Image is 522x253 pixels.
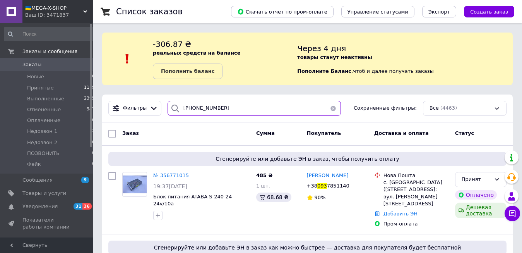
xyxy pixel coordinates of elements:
span: 9 [81,177,89,183]
button: Экспорт [422,6,456,17]
span: Доставка и оплата [374,130,429,136]
span: 36 [82,203,91,210]
span: Показатели работы компании [22,217,72,231]
span: Все [430,105,439,112]
span: Статус [455,130,474,136]
span: Уведомления [22,203,58,210]
b: реальных средств на балансе [153,50,241,56]
div: Дешевая доставка [455,203,507,218]
b: Пополните Баланс [297,68,351,74]
span: 19:37[DATE] [153,183,187,189]
div: Ваш ID: 3471837 [25,12,93,19]
span: -306.87 ₴ [153,40,191,49]
b: товары станут неактивны [297,54,372,60]
span: Выполненные [27,95,64,102]
span: Сгенерируйте или добавьте ЭН в заказ как можно быстрее — доставка для покупателя будет бесплатной [111,244,503,251]
span: Товары и услуги [22,190,66,197]
span: +38 [307,183,317,189]
button: Создать заказ [464,6,514,17]
div: , чтоб и далее получать заказы [297,39,513,79]
span: Сумма [256,130,275,136]
button: Скачать отчет по пром-оплате [231,6,334,17]
span: Скачать отчет по пром-оплате [237,8,327,15]
span: Отмененные [27,106,61,113]
span: 0 [92,161,95,168]
span: Заказ [122,130,139,136]
div: Оплачено [455,190,497,200]
span: Новые [27,73,44,80]
span: Заказы и сообщения [22,48,77,55]
span: 485 ₴ [256,172,273,178]
img: Фото товару [123,176,147,194]
span: Сообщения [22,177,53,184]
span: 093 [317,183,327,189]
span: [PERSON_NAME] [307,172,349,178]
span: 0 [92,150,95,157]
span: 1119 [84,84,95,91]
span: 2395 [84,95,95,102]
h1: Список заказов [116,7,183,16]
span: (4463) [440,105,457,111]
img: :exclamation: [122,53,133,65]
div: 68.68 ₴ [256,193,291,202]
span: Через 4 дня [297,44,346,53]
span: Управление статусами [347,9,408,15]
span: 2 [92,128,95,135]
a: Пополнить баланс [153,64,222,79]
button: Управление статусами [341,6,414,17]
a: [PERSON_NAME] [307,172,349,179]
span: 947 [87,106,95,113]
button: Чат с покупателем [505,206,520,221]
span: ПОЗВОНИТЬ [27,150,60,157]
a: Создать заказ [456,9,514,14]
span: Фейк [27,161,41,168]
span: Сгенерируйте или добавьте ЭН в заказ, чтобы получить оплату [111,155,503,163]
span: Оплаченные [27,117,60,124]
span: Панель управления [22,237,72,251]
span: Фильтры [123,105,147,112]
div: с. [GEOGRAPHIC_DATA] ([STREET_ADDRESS]: вул. [PERSON_NAME][STREET_ADDRESS] [383,179,449,207]
span: Недозвон 1 [27,128,57,135]
span: 7851140 [327,183,349,189]
div: Нова Пошта [383,172,449,179]
span: Принятые [27,84,54,91]
span: 31 [74,203,82,210]
span: Создать заказ [470,9,508,15]
div: Пром-оплата [383,220,449,227]
span: 0 [92,117,95,124]
span: Покупатель [307,130,341,136]
input: Поиск [4,27,96,41]
span: Недозвон 2 [27,139,57,146]
b: Пополнить баланс [161,68,214,74]
span: 1 шт. [256,183,270,189]
span: 🇺🇦MEGA-X-SHOP [25,5,83,12]
span: 0 [92,139,95,146]
a: № 356771015 [153,172,189,178]
input: Поиск по номеру заказа, ФИО покупателя, номеру телефона, Email, номеру накладной [168,101,341,116]
div: Принят [462,176,491,184]
a: Фото товару [122,172,147,197]
span: 0 [92,73,95,80]
span: Экспорт [428,9,450,15]
a: Блок питания ATABA S-240-24 24v/10a [153,194,232,207]
span: Сохраненные фильтры: [354,105,417,112]
span: Заказы [22,61,41,68]
a: Добавить ЭН [383,211,418,217]
span: 90% [315,194,326,200]
button: Очистить [325,101,341,116]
